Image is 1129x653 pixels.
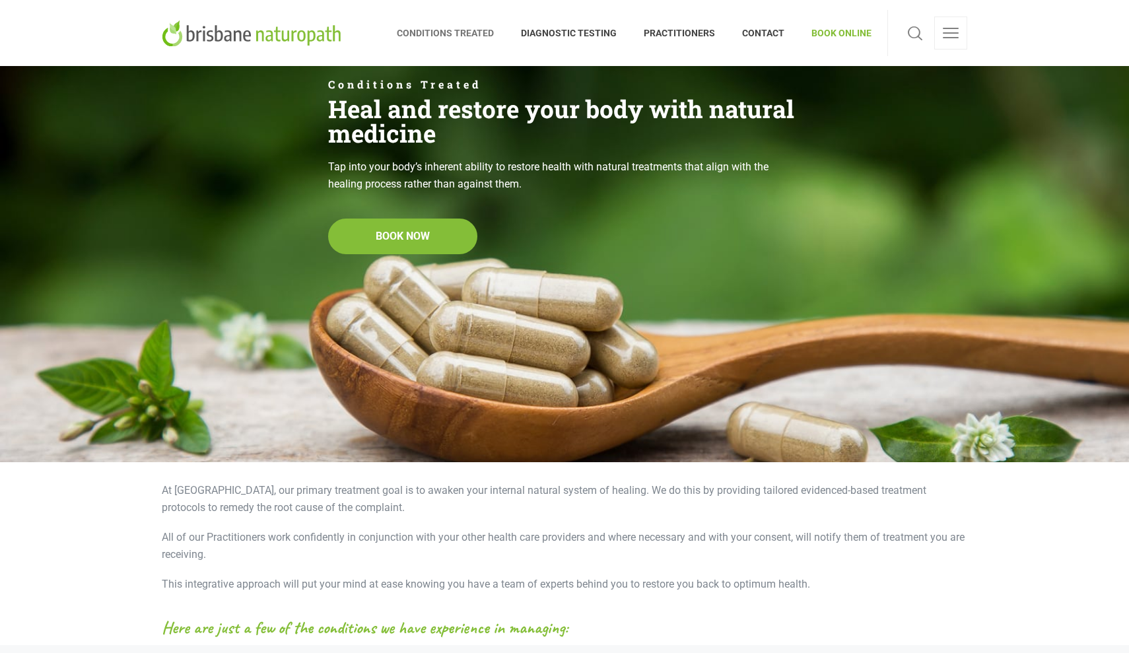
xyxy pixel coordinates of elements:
a: CONTACT [729,10,798,56]
a: PRACTITIONERS [631,10,729,56]
a: CONDITIONS TREATED [397,10,508,56]
span: Conditions Treated [328,79,801,90]
span: BOOK ONLINE [798,22,872,44]
a: DIAGNOSTIC TESTING [508,10,631,56]
p: All of our Practitioners work confidently in conjunction with your other health care providers an... [162,529,967,563]
span: BOOK NOW [376,228,430,245]
span: CONDITIONS TREATED [397,22,508,44]
a: BOOK ONLINE [798,10,872,56]
span: Here are just a few of the conditions we have experience in managing: [162,619,568,636]
span: DIAGNOSTIC TESTING [508,22,631,44]
a: Brisbane Naturopath [162,10,346,56]
span: PRACTITIONERS [631,22,729,44]
a: BOOK NOW [328,219,477,254]
div: Tap into your body’s inherent ability to restore health with natural treatments that align with t... [328,158,801,192]
a: Search [904,17,926,50]
p: At [GEOGRAPHIC_DATA], our primary treatment goal is to awaken your internal natural system of hea... [162,482,967,516]
p: This integrative approach will put your mind at ease knowing you have a team of experts behind yo... [162,576,967,593]
span: CONTACT [729,22,798,44]
h2: Heal and restore your body with natural medicine [328,96,801,145]
img: Brisbane Naturopath [162,20,346,46]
